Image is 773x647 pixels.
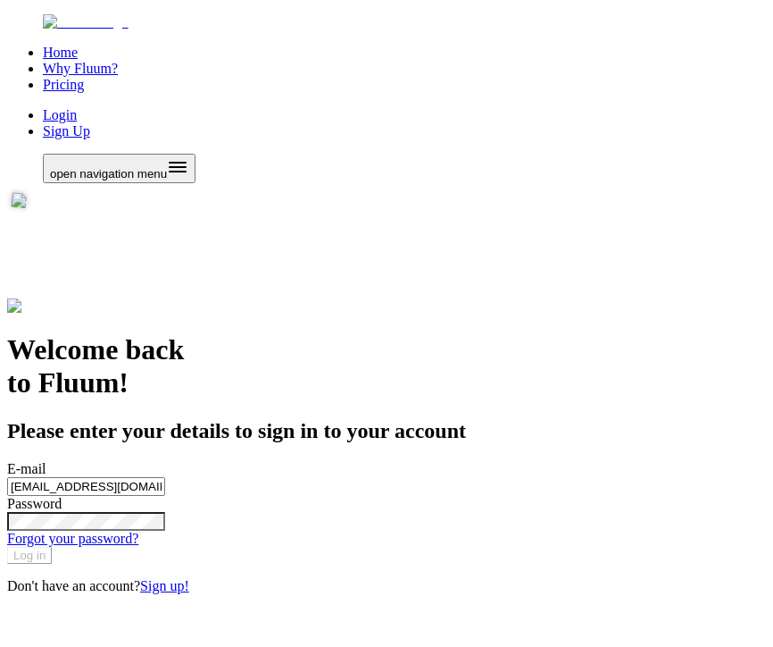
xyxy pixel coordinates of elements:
[7,333,766,399] h1: Welcome back to Fluum!
[7,547,52,564] button: Log in
[7,496,62,511] span: Password
[7,512,165,531] input: Password
[7,461,46,476] span: E-mail
[7,298,87,315] img: Fluum logo
[43,107,77,122] a: Login
[43,123,90,139] a: Sign Up
[7,531,138,546] a: Forgot your password?
[43,77,84,92] a: Pricing
[43,14,129,30] img: Fluum Logo
[2,192,112,303] img: Fluum Duck sticker
[7,578,766,594] p: Don't have an account?
[43,45,78,60] a: Home
[7,419,766,443] h2: Please enter your details to sign in to your account
[7,477,165,496] input: E-mail
[43,154,195,183] button: Open menu
[140,578,189,593] a: Sign up!
[43,61,118,76] a: Why Fluum?
[50,167,167,181] span: open navigation menu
